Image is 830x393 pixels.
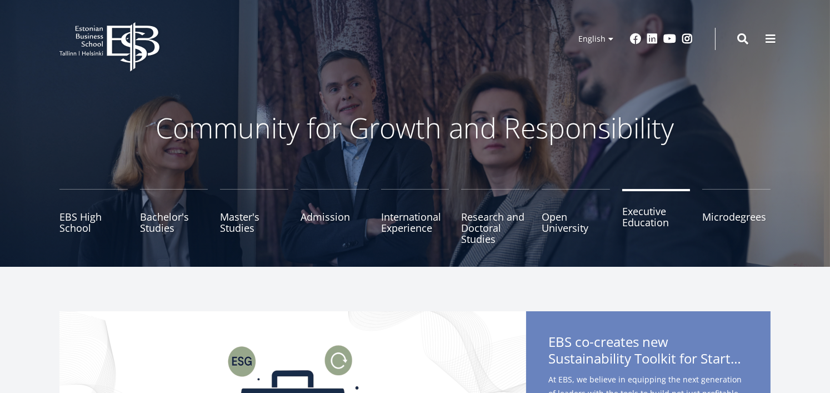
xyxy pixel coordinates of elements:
[220,189,288,245] a: Master's Studies
[461,189,529,245] a: Research and Doctoral Studies
[622,189,691,245] a: Executive Education
[381,189,449,245] a: International Experience
[663,33,676,44] a: Youtube
[682,33,693,44] a: Instagram
[630,33,641,44] a: Facebook
[301,189,369,245] a: Admission
[702,189,771,245] a: Microdegrees
[548,334,748,370] span: EBS co-creates new
[121,111,709,145] p: Community for Growth and Responsibility
[59,189,128,245] a: EBS High School
[542,189,610,245] a: Open University
[548,350,748,367] span: Sustainability Toolkit for Startups
[647,33,658,44] a: Linkedin
[140,189,208,245] a: Bachelor's Studies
